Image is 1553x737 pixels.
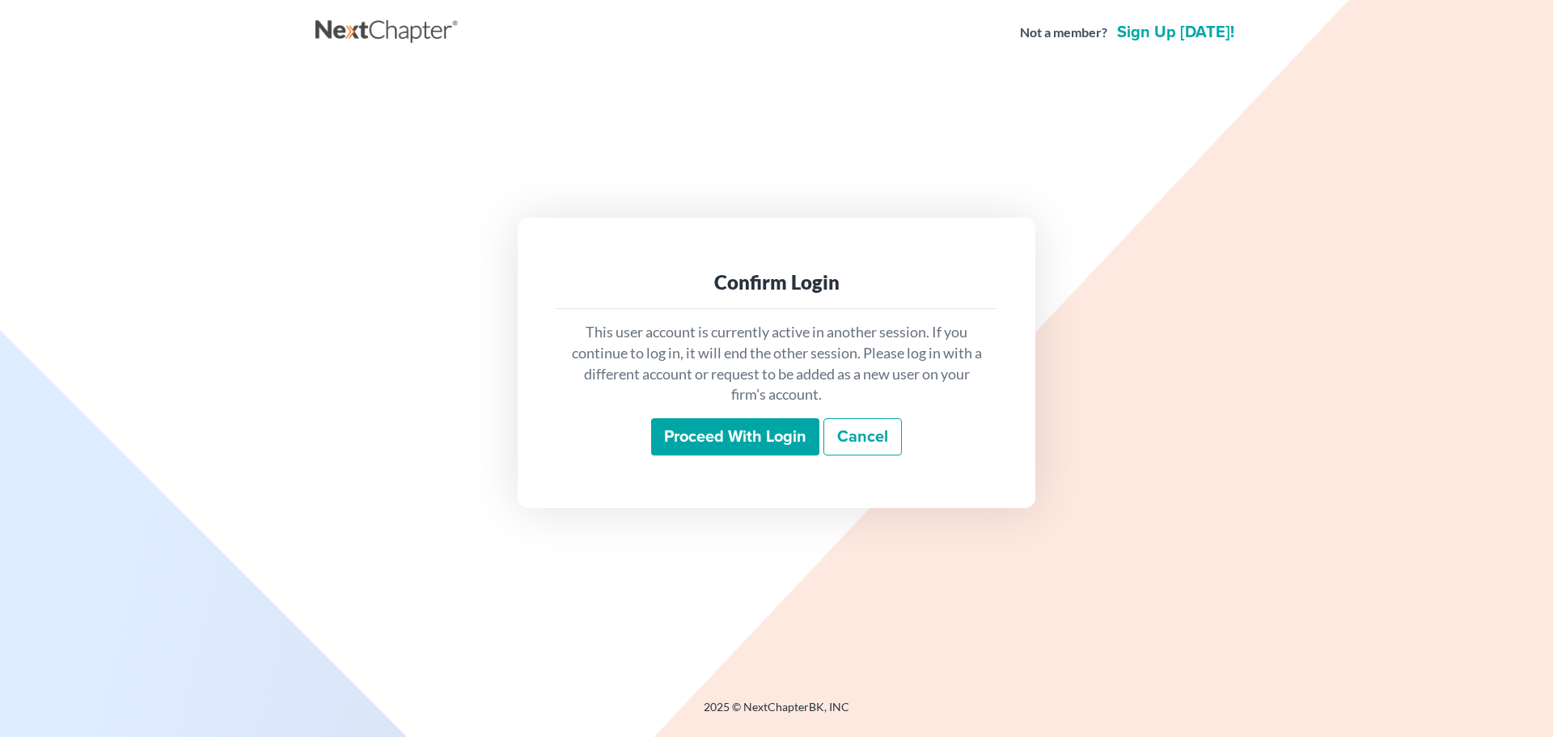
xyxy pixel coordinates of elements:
[1114,24,1238,40] a: Sign up [DATE]!
[651,418,819,455] input: Proceed with login
[823,418,902,455] a: Cancel
[569,269,984,295] div: Confirm Login
[315,699,1238,728] div: 2025 © NextChapterBK, INC
[1020,23,1107,42] strong: Not a member?
[569,322,984,405] p: This user account is currently active in another session. If you continue to log in, it will end ...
